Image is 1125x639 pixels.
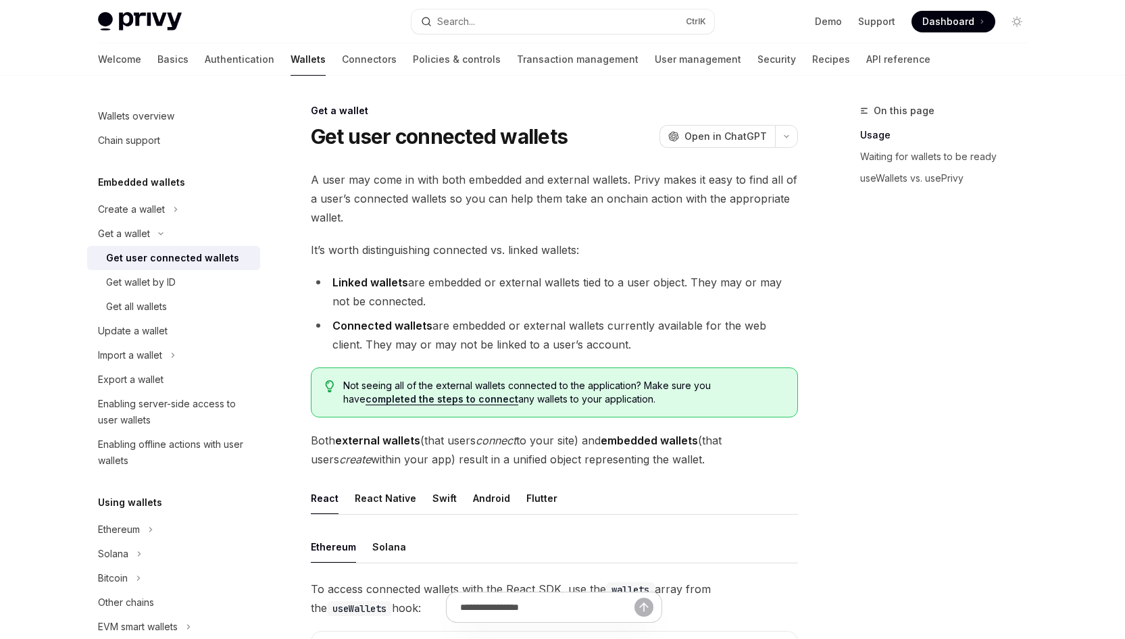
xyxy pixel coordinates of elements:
[98,494,162,511] h5: Using wallets
[866,43,930,76] a: API reference
[1006,11,1028,32] button: Toggle dark mode
[437,14,475,30] div: Search...
[87,128,260,153] a: Chain support
[106,274,176,290] div: Get wallet by ID
[98,372,164,388] div: Export a wallet
[87,222,260,246] button: Toggle Get a wallet section
[98,201,165,218] div: Create a wallet
[98,323,168,339] div: Update a wallet
[311,104,798,118] div: Get a wallet
[98,396,252,428] div: Enabling server-side access to user wallets
[860,124,1039,146] a: Usage
[476,434,516,447] em: connect
[98,12,182,31] img: light logo
[87,615,260,639] button: Toggle EVM smart wallets section
[311,240,798,259] span: It’s worth distinguishing connected vs. linked wallets:
[106,299,167,315] div: Get all wallets
[858,15,895,28] a: Support
[311,124,568,149] h1: Get user connected wallets
[311,531,356,563] div: Ethereum
[157,43,189,76] a: Basics
[87,343,260,367] button: Toggle Import a wallet section
[815,15,842,28] a: Demo
[311,316,798,354] li: are embedded or external wallets currently available for the web client. They may or may not be l...
[922,15,974,28] span: Dashboard
[98,570,128,586] div: Bitcoin
[98,594,154,611] div: Other chains
[87,104,260,128] a: Wallets overview
[372,531,406,563] div: Solana
[87,270,260,295] a: Get wallet by ID
[860,168,1039,189] a: useWallets vs. usePrivy
[473,482,510,514] div: Android
[343,379,783,406] span: Not seeing all of the external wallets connected to the application? Make sure you have any walle...
[332,319,432,332] strong: Connected wallets
[332,276,408,289] strong: Linked wallets
[634,598,653,617] button: Send message
[106,250,239,266] div: Get user connected wallets
[659,125,775,148] button: Open in ChatGPT
[98,347,162,363] div: Import a wallet
[606,582,655,597] code: wallets
[339,453,371,466] em: create
[87,590,260,615] a: Other chains
[87,542,260,566] button: Toggle Solana section
[325,380,334,392] svg: Tip
[311,273,798,311] li: are embedded or external wallets tied to a user object. They may or may not be connected.
[87,319,260,343] a: Update a wallet
[98,546,128,562] div: Solana
[205,43,274,76] a: Authentication
[686,16,706,27] span: Ctrl K
[335,434,420,447] strong: external wallets
[87,367,260,392] a: Export a wallet
[87,432,260,473] a: Enabling offline actions with user wallets
[98,174,185,190] h5: Embedded wallets
[98,132,160,149] div: Chain support
[460,592,634,622] input: Ask a question...
[757,43,796,76] a: Security
[98,43,141,76] a: Welcome
[874,103,934,119] span: On this page
[98,619,178,635] div: EVM smart wallets
[98,521,140,538] div: Ethereum
[311,482,339,514] div: React
[87,246,260,270] a: Get user connected wallets
[517,43,639,76] a: Transaction management
[291,43,326,76] a: Wallets
[432,482,457,514] div: Swift
[87,392,260,432] a: Enabling server-side access to user wallets
[311,580,798,617] span: To access connected wallets with the React SDK, use the array from the hook:
[98,226,150,242] div: Get a wallet
[413,43,501,76] a: Policies & controls
[87,295,260,319] a: Get all wallets
[812,43,850,76] a: Recipes
[311,431,798,469] span: Both (that users to your site) and (that users within your app) result in a unified object repres...
[98,436,252,469] div: Enabling offline actions with user wallets
[860,146,1039,168] a: Waiting for wallets to be ready
[355,482,416,514] div: React Native
[601,434,698,447] strong: embedded wallets
[655,43,741,76] a: User management
[311,170,798,227] span: A user may come in with both embedded and external wallets. Privy makes it easy to find all of a ...
[98,108,174,124] div: Wallets overview
[87,517,260,542] button: Toggle Ethereum section
[684,130,767,143] span: Open in ChatGPT
[342,43,397,76] a: Connectors
[87,197,260,222] button: Toggle Create a wallet section
[911,11,995,32] a: Dashboard
[411,9,714,34] button: Open search
[526,482,557,514] div: Flutter
[366,393,518,405] a: completed the steps to connect
[87,566,260,590] button: Toggle Bitcoin section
